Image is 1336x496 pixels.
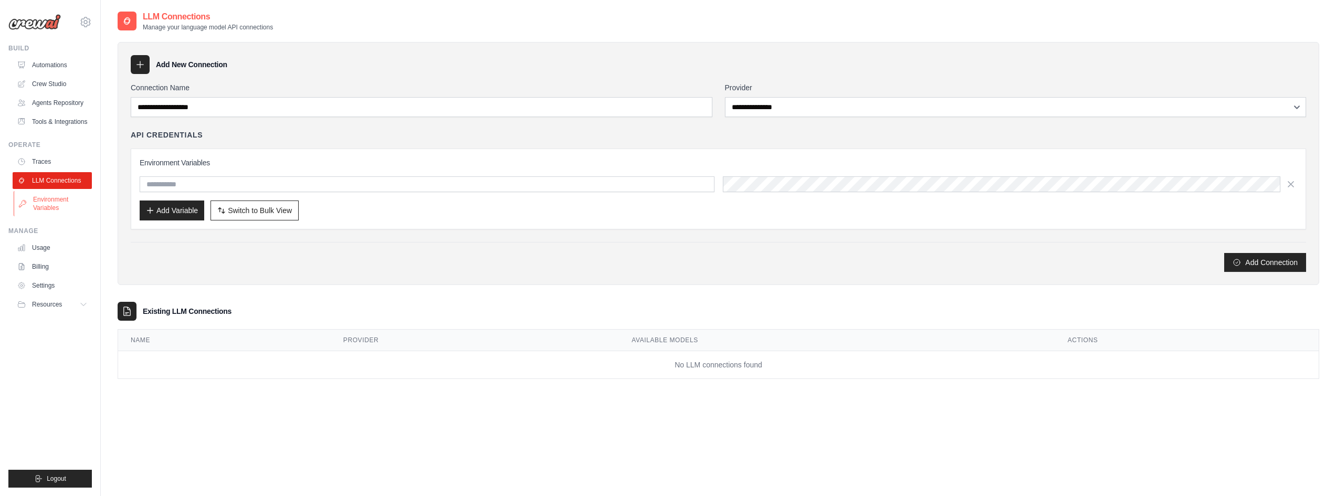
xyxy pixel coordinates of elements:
button: Add Connection [1224,253,1306,272]
h3: Environment Variables [140,157,1297,168]
span: Logout [47,474,66,483]
span: Switch to Bulk View [228,205,292,216]
a: Tools & Integrations [13,113,92,130]
th: Available Models [619,330,1055,351]
th: Provider [331,330,619,351]
th: Actions [1055,330,1319,351]
a: LLM Connections [13,172,92,189]
td: No LLM connections found [118,351,1319,379]
a: Environment Variables [14,191,93,216]
h3: Existing LLM Connections [143,306,232,316]
div: Manage [8,227,92,235]
button: Logout [8,470,92,488]
a: Agents Repository [13,94,92,111]
a: Automations [13,57,92,73]
a: Usage [13,239,92,256]
h4: API Credentials [131,130,203,140]
div: Build [8,44,92,52]
button: Switch to Bulk View [211,200,299,220]
a: Billing [13,258,92,275]
button: Add Variable [140,200,204,220]
a: Traces [13,153,92,170]
span: Resources [32,300,62,309]
a: Crew Studio [13,76,92,92]
button: Resources [13,296,92,313]
label: Provider [725,82,1307,93]
h3: Add New Connection [156,59,227,70]
a: Settings [13,277,92,294]
p: Manage your language model API connections [143,23,273,31]
label: Connection Name [131,82,712,93]
div: Operate [8,141,92,149]
th: Name [118,330,331,351]
img: Logo [8,14,61,30]
h2: LLM Connections [143,10,273,23]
